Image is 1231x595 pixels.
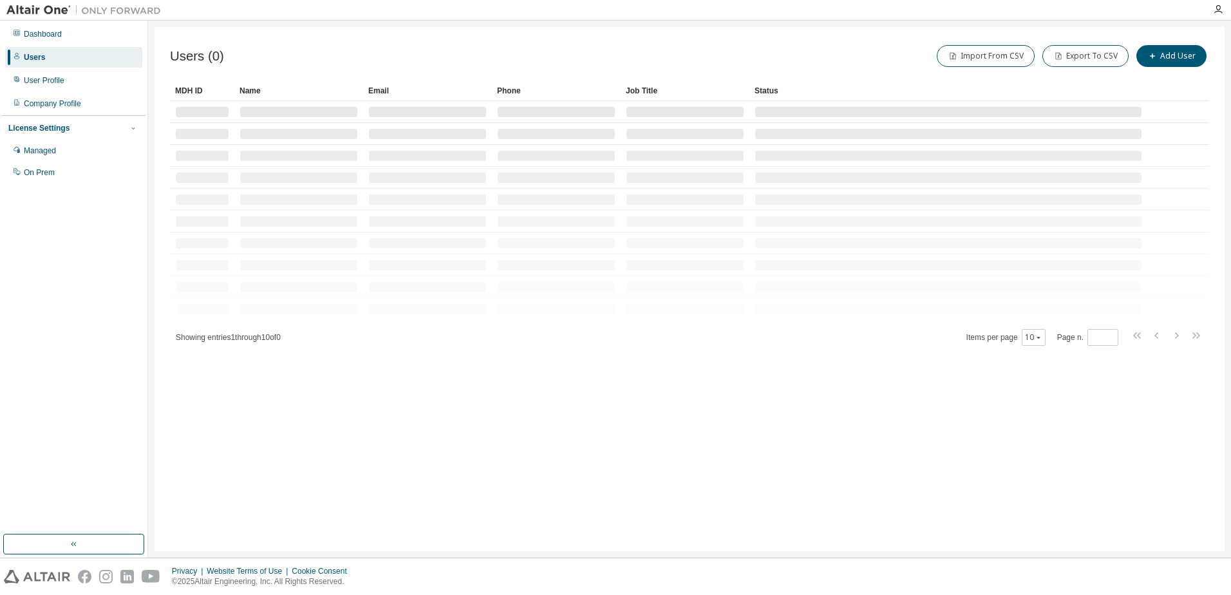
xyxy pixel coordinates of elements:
[966,329,1046,346] span: Items per page
[6,4,167,17] img: Altair One
[207,566,292,576] div: Website Terms of Use
[24,75,64,86] div: User Profile
[172,566,207,576] div: Privacy
[142,570,160,583] img: youtube.svg
[1057,329,1118,346] span: Page n.
[292,566,354,576] div: Cookie Consent
[24,52,45,62] div: Users
[1042,45,1129,67] button: Export To CSV
[172,576,355,587] p: © 2025 Altair Engineering, Inc. All Rights Reserved.
[1136,45,1207,67] button: Add User
[175,80,229,101] div: MDH ID
[368,80,487,101] div: Email
[240,80,358,101] div: Name
[937,45,1035,67] button: Import From CSV
[24,167,55,178] div: On Prem
[1025,332,1042,343] button: 10
[78,570,91,583] img: facebook.svg
[120,570,134,583] img: linkedin.svg
[24,146,56,156] div: Managed
[176,333,281,342] span: Showing entries 1 through 10 of 0
[24,29,62,39] div: Dashboard
[755,80,1142,101] div: Status
[4,570,70,583] img: altair_logo.svg
[99,570,113,583] img: instagram.svg
[170,49,224,64] span: Users (0)
[497,80,615,101] div: Phone
[24,99,81,109] div: Company Profile
[8,123,70,133] div: License Settings
[626,80,744,101] div: Job Title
